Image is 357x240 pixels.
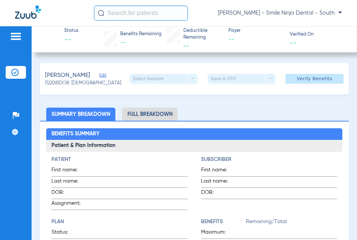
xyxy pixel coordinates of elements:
span: Verified On [290,31,345,38]
span: [PERSON_NAME] - Smile Ninja Dental - South [218,9,342,17]
span: Status: [51,228,107,238]
span: Last name: [51,177,88,187]
span: -- [120,40,126,46]
span: DOB: [51,189,88,199]
span: DOB: [201,189,238,199]
span: First name: [51,166,88,176]
span: Remaining/Total [246,218,337,228]
button: Verify Benefits [286,74,343,84]
span: Edit [99,73,106,80]
span: Benefits Remaining [120,31,162,38]
h3: Patient & Plan Information [46,140,342,152]
span: Deductible Remaining [183,28,222,41]
img: hamburger-icon [10,32,22,41]
span: Last name: [201,177,238,187]
span: Status [64,28,79,34]
span: -- [290,39,296,46]
li: Summary Breakdown [46,108,115,121]
li: Full Breakdown [122,108,178,121]
span: Payer [228,28,283,34]
app-breakdown-title: Benefits [201,218,246,228]
span: -- [64,35,79,45]
span: Assignment: [51,199,88,210]
span: Maximum: [201,228,246,238]
img: Search Icon [98,10,104,16]
h4: Subscriber [201,156,337,163]
span: Verify Benefits [297,76,333,82]
span: [PERSON_NAME] [45,71,90,80]
img: Zuub Logo [15,6,41,19]
h2: Benefits Summary [46,128,342,140]
span: -- [228,35,283,45]
h4: Benefits [201,218,246,226]
span: -- [183,43,189,49]
h4: Plan [51,218,188,226]
h4: Patient [51,156,188,163]
span: (12208) DOB: [DEMOGRAPHIC_DATA] [45,80,121,87]
input: Search for patients [94,6,188,21]
span: First name: [201,166,238,176]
